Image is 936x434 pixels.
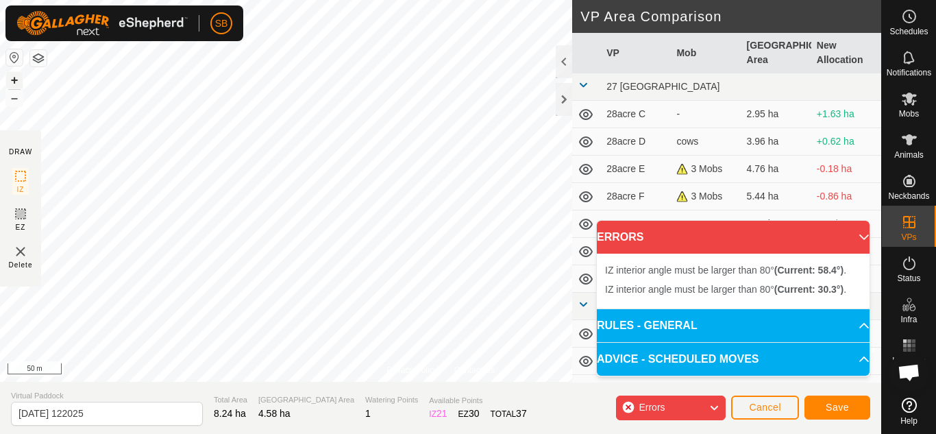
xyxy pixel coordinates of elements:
[6,72,23,88] button: +
[900,417,917,425] span: Help
[215,16,228,31] span: SB
[676,134,735,149] div: cows
[258,394,354,406] span: [GEOGRAPHIC_DATA] Area
[741,156,811,183] td: 4.76 ha
[597,317,698,334] span: RULES - GENERAL
[741,33,811,73] th: [GEOGRAPHIC_DATA] Area
[580,8,881,25] h2: VP Area Comparison
[597,309,870,342] p-accordion-header: RULES - GENERAL
[774,284,843,295] b: (Current: 30.3°)
[901,233,916,241] span: VPs
[436,408,447,419] span: 21
[601,33,671,73] th: VP
[882,392,936,431] a: Help
[454,364,495,376] a: Contact Us
[601,183,671,210] td: 28acre F
[676,381,735,396] div: -
[9,260,33,270] span: Delete
[892,357,926,365] span: Heatmap
[469,408,480,419] span: 30
[741,183,811,210] td: 5.44 ha
[676,107,735,121] div: -
[491,407,527,421] div: TOTAL
[671,33,741,73] th: Mob
[6,49,23,66] button: Reset Map
[16,11,188,36] img: Gallagher Logo
[676,217,735,231] div: -
[811,156,881,183] td: -0.18 ha
[826,402,849,413] span: Save
[597,229,643,245] span: ERRORS
[731,396,799,420] button: Cancel
[811,183,881,210] td: -0.86 ha
[741,128,811,156] td: 3.96 ha
[214,394,247,406] span: Total Area
[597,221,870,254] p-accordion-header: ERRORS
[606,81,719,92] span: 27 [GEOGRAPHIC_DATA]
[887,69,931,77] span: Notifications
[894,151,924,159] span: Animals
[897,274,920,282] span: Status
[676,189,735,204] div: 3 Mobs
[601,210,671,238] td: 28acre G
[749,402,781,413] span: Cancel
[11,390,203,402] span: Virtual Paddock
[429,407,447,421] div: IZ
[214,408,246,419] span: 8.24 ha
[804,396,870,420] button: Save
[17,184,25,195] span: IZ
[386,364,438,376] a: Privacy Policy
[676,162,735,176] div: 3 Mobs
[365,408,371,419] span: 1
[429,395,526,407] span: Available Points
[516,408,527,419] span: 37
[597,343,870,376] p-accordion-header: ADVICE - SCHEDULED MOVES
[601,101,671,128] td: 28acre C
[639,402,665,413] span: Errors
[889,352,930,393] div: Open chat
[741,210,811,238] td: 6.48 ha
[605,284,846,295] span: IZ interior angle must be larger than 80° .
[811,33,881,73] th: New Allocation
[811,210,881,238] td: -1.9 ha
[899,110,919,118] span: Mobs
[811,128,881,156] td: +0.62 ha
[900,315,917,324] span: Infra
[12,243,29,260] img: VP
[365,394,418,406] span: Watering Points
[597,351,759,367] span: ADVICE - SCHEDULED MOVES
[601,156,671,183] td: 28acre E
[605,265,846,276] span: IZ interior angle must be larger than 80° .
[601,128,671,156] td: 28acre D
[6,90,23,106] button: –
[16,222,26,232] span: EZ
[741,101,811,128] td: 2.95 ha
[889,27,928,36] span: Schedules
[9,147,32,157] div: DRAW
[258,408,291,419] span: 4.58 ha
[458,407,480,421] div: EZ
[811,101,881,128] td: +1.63 ha
[597,254,870,309] p-accordion-content: ERRORS
[888,192,929,200] span: Neckbands
[774,265,843,276] b: (Current: 58.4°)
[30,50,47,67] button: Map Layers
